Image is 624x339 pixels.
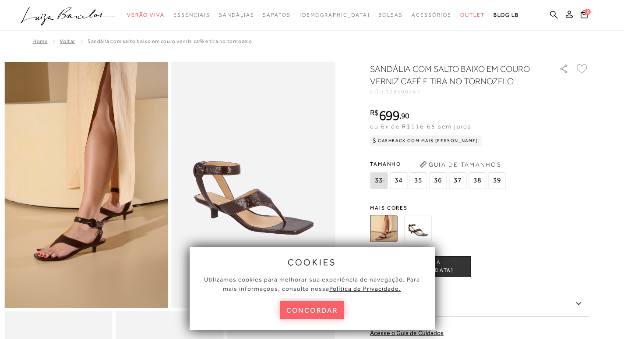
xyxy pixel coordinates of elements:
[404,215,431,242] img: SANDÁLIA COM SALTO BAIXO EM COURO VERNIZ PRETO E TIRA NO TORNOZELO
[416,157,504,171] button: Guia de Tamanhos
[300,12,370,18] span: [DEMOGRAPHIC_DATA]
[494,12,519,18] span: BLOG LB
[204,276,420,292] span: Utilizamos cookies para melhorar sua experiência de navegação. Para mais informações, consulte nossa
[4,62,168,308] img: image
[329,285,401,292] a: Política de Privacidade.
[370,89,545,94] div: CÓD:
[288,257,337,267] span: cookies
[370,157,508,171] span: Tamanho
[460,7,485,23] a: noSubCategoriesText
[88,38,252,44] span: SANDÁLIA COM SALTO BAIXO EM COURO VERNIZ CAFÉ E TIRA NO TORNOZELO
[370,291,589,317] label: Descrição
[379,107,399,123] span: 699
[585,9,591,15] span: 0
[370,215,397,242] img: SANDÁLIA COM SALTO BAIXO EM COURO VERNIZ CAFÉ E TIRA NO TORNOZELO
[263,7,290,23] a: noSubCategoriesText
[578,10,590,21] button: 0
[370,63,534,87] h1: SANDÁLIA COM SALTO BAIXO EM COURO VERNIZ CAFÉ E TIRA NO TORNOZELO
[449,172,466,189] span: 37
[378,12,403,18] span: Bolsas
[370,205,589,211] span: Mais cores
[300,7,370,23] a: noSubCategoriesText
[219,12,254,18] span: Sandálias
[386,89,421,95] span: 138500267
[401,111,409,120] span: 90
[280,301,345,319] button: concordar
[488,172,506,189] span: 39
[127,12,165,18] span: Verão Viva
[429,172,447,189] span: 36
[399,112,409,120] i: ,
[127,7,165,23] a: noSubCategoriesText
[370,123,471,130] span: ou 6x de R$116,65 sem juros
[60,38,75,44] a: Voltar
[409,172,427,189] span: 35
[173,12,210,18] span: Essenciais
[494,7,519,23] a: BLOG LB
[370,172,388,189] span: 33
[390,172,407,189] span: 34
[370,136,482,146] div: Cashback com Mais [PERSON_NAME]
[412,12,451,18] span: Acessórios
[172,62,335,308] img: image
[412,7,451,23] a: noSubCategoriesText
[173,7,210,23] a: noSubCategoriesText
[378,7,403,23] a: noSubCategoriesText
[219,7,254,23] a: noSubCategoriesText
[263,12,290,18] span: Sapatos
[32,38,47,44] a: Home
[460,12,485,18] span: Outlet
[469,172,486,189] span: 38
[370,109,379,117] i: R$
